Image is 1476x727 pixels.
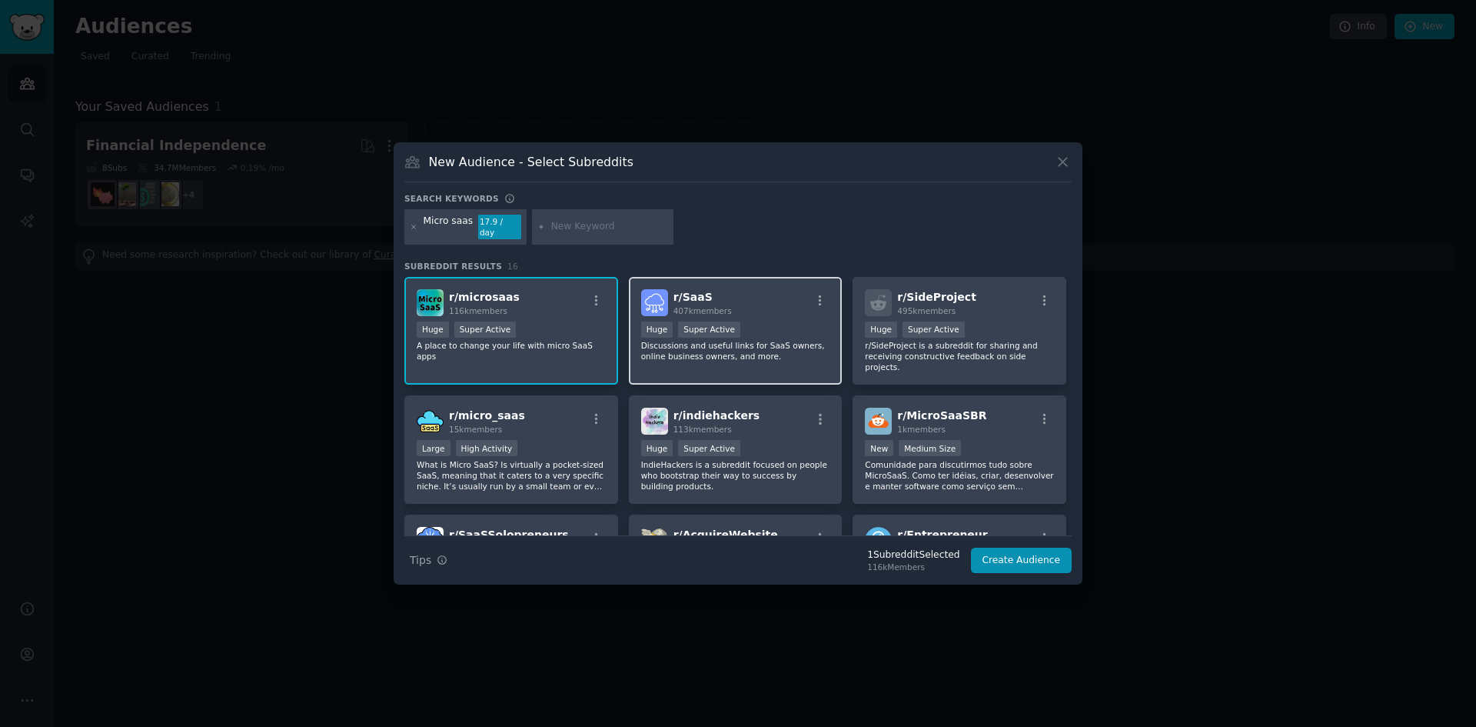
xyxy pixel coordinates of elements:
[449,425,502,434] span: 15k members
[551,220,668,234] input: New Keyword
[417,322,449,338] div: Huge
[673,409,760,422] span: r/ indiehackers
[897,409,986,422] span: r/ MicroSaaSBR
[865,527,892,554] img: Entrepreneur
[641,340,830,362] p: Discussions and useful links for SaaS owners, online business owners, and more.
[641,408,668,435] img: indiehackers
[641,289,668,316] img: SaaS
[641,527,668,554] img: AcquireWebsite
[678,440,740,456] div: Super Active
[865,440,893,456] div: New
[897,529,987,541] span: r/ Entrepreneur
[454,322,517,338] div: Super Active
[865,459,1054,492] p: Comunidade para discutirmos tudo sobre MicroSaaS. Como ter idéias, criar, desenvolver e manter so...
[410,552,431,569] span: Tips
[897,306,956,315] span: 495k members
[449,529,569,541] span: r/ SaaSSolopreneurs
[417,459,606,492] p: What is Micro SaaS? Is virtually a pocket-sized SaaS, meaning that it caters to a very specific n...
[417,408,444,435] img: micro_saas
[507,262,518,271] span: 16
[449,291,520,303] span: r/ microsaas
[404,261,502,272] span: Subreddit Results
[478,215,521,239] div: 17.9 / day
[449,306,507,315] span: 116k members
[897,425,946,434] span: 1k members
[865,322,897,338] div: Huge
[897,291,976,303] span: r/ SideProject
[404,547,453,574] button: Tips
[673,306,732,315] span: 407k members
[641,459,830,492] p: IndieHackers is a subreddit focused on people who bootstrap their way to success by building prod...
[865,340,1054,372] p: r/SideProject is a subreddit for sharing and receiving constructive feedback on side projects.
[424,215,474,239] div: Micro saas
[449,409,525,422] span: r/ micro_saas
[867,562,959,572] div: 116k Members
[673,291,713,303] span: r/ SaaS
[641,440,673,456] div: Huge
[417,289,444,316] img: microsaas
[429,154,633,170] h3: New Audience - Select Subreddits
[899,440,961,456] div: Medium Size
[903,322,965,338] div: Super Active
[417,340,606,362] p: A place to change your life with micro SaaS apps
[678,322,740,338] div: Super Active
[971,548,1072,574] button: Create Audience
[417,527,444,554] img: SaaSSolopreneurs
[641,322,673,338] div: Huge
[417,440,450,456] div: Large
[404,193,499,204] h3: Search keywords
[673,529,778,541] span: r/ AcquireWebsite
[867,549,959,562] div: 1 Subreddit Selected
[456,440,518,456] div: High Activity
[673,425,732,434] span: 113k members
[865,408,892,435] img: MicroSaaSBR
